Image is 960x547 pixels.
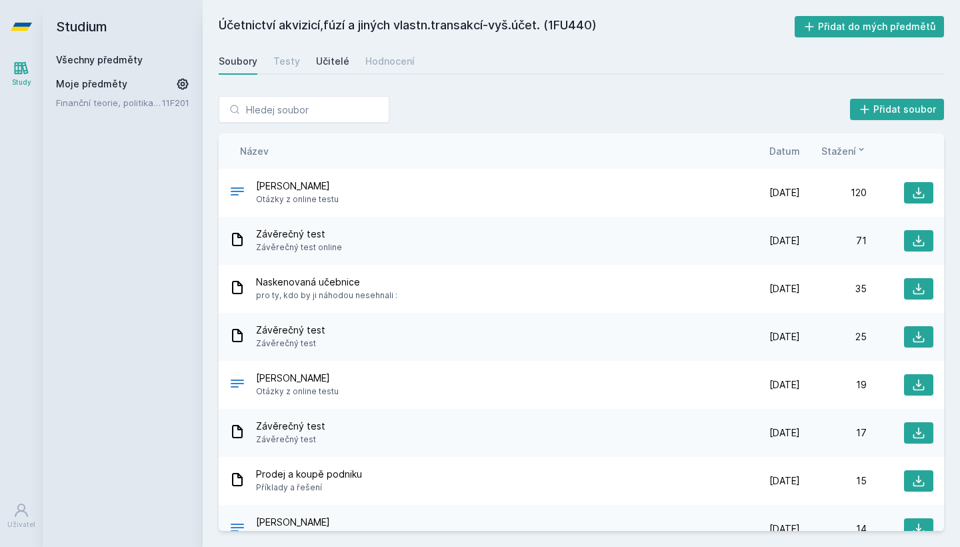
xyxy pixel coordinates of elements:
a: Všechny předměty [56,54,143,65]
div: Soubory [219,55,257,68]
a: 11F201 [162,97,189,108]
a: Soubory [219,48,257,75]
span: [DATE] [769,522,800,536]
a: Uživatel [3,496,40,536]
span: [DATE] [769,186,800,199]
span: [PERSON_NAME] [256,372,339,385]
span: Otázky z online testu [256,193,339,206]
span: Otázky z online testu [256,385,339,398]
span: [DATE] [769,234,800,247]
div: Testy [273,55,300,68]
span: Závěrečný test online [256,241,342,254]
a: Hodnocení [365,48,415,75]
span: [DATE] [769,330,800,344]
span: Otázky z online testu [256,529,339,542]
a: Study [3,53,40,94]
span: Příklady a řešení [256,481,362,494]
span: [DATE] [769,282,800,296]
span: Závěrečný test [256,227,342,241]
h2: Účetnictví akvizicí,fúzí a jiných vlastn.transakcí-vyš.účet. (1FU440) [219,16,795,37]
div: Učitelé [316,55,349,68]
button: Přidat soubor [850,99,945,120]
div: 17 [800,426,867,440]
div: Hodnocení [365,55,415,68]
span: Naskenovaná učebnice [256,276,397,289]
div: 25 [800,330,867,344]
input: Hledej soubor [219,96,389,123]
button: Datum [769,144,800,158]
button: Přidat do mých předmětů [795,16,945,37]
div: Uživatel [7,520,35,530]
span: Stažení [821,144,856,158]
div: 35 [800,282,867,296]
span: pro ty, kdo by ji náhodou nesehnali : [256,289,397,302]
div: Study [12,77,31,87]
span: Závěrečný test [256,337,325,350]
button: Stažení [821,144,867,158]
button: Název [240,144,269,158]
span: Moje předměty [56,77,127,91]
span: Závěrečný test [256,433,325,446]
a: Finanční teorie, politika a instituce [56,96,162,109]
div: .DOCX [229,376,245,395]
span: Závěrečný test [256,420,325,433]
div: 19 [800,378,867,392]
div: .DOCX [229,183,245,203]
span: [PERSON_NAME] [256,516,339,529]
span: [PERSON_NAME] [256,179,339,193]
div: 71 [800,234,867,247]
span: [DATE] [769,426,800,440]
a: Učitelé [316,48,349,75]
a: Testy [273,48,300,75]
span: Závěrečný test [256,324,325,337]
span: Prodej a koupě podniku [256,468,362,481]
div: 14 [800,522,867,536]
div: 120 [800,186,867,199]
div: .DOCX [229,520,245,539]
span: [DATE] [769,474,800,488]
div: 15 [800,474,867,488]
span: [DATE] [769,378,800,392]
